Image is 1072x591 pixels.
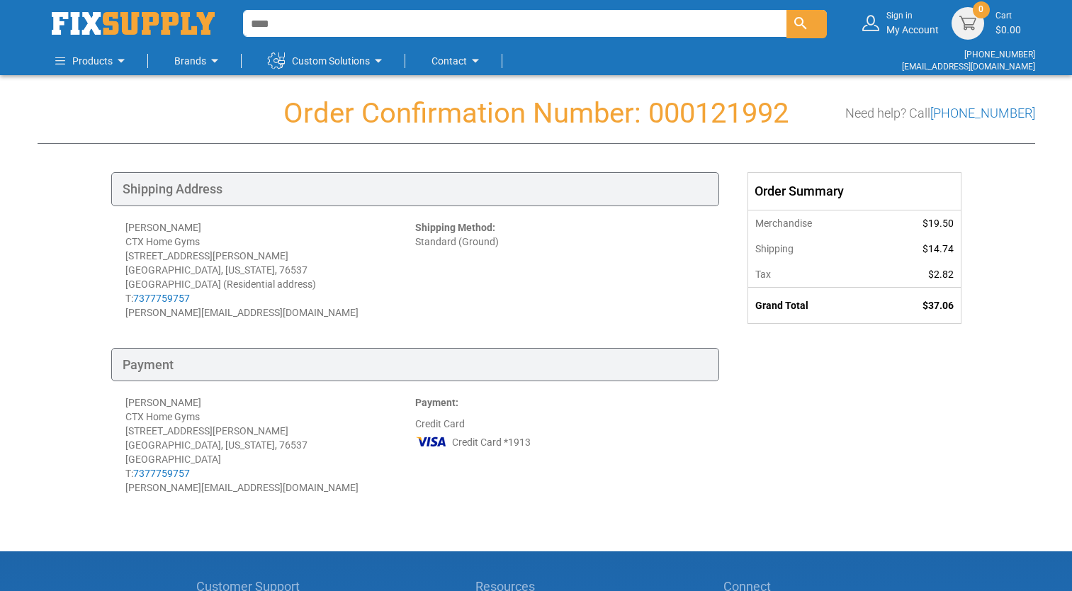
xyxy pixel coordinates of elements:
span: Credit Card *1913 [452,435,531,449]
th: Shipping [748,236,878,261]
img: VI [415,431,448,452]
div: [PERSON_NAME] CTX Home Gyms [STREET_ADDRESS][PERSON_NAME] [GEOGRAPHIC_DATA], [US_STATE], 76537 [G... [125,395,415,495]
h3: Need help? Call [845,106,1035,120]
img: Fix Industrial Supply [52,12,215,35]
th: Tax [748,261,878,288]
div: Credit Card [415,395,705,495]
a: 7377759757 [133,468,190,479]
div: [PERSON_NAME] CTX Home Gyms [STREET_ADDRESS][PERSON_NAME] [GEOGRAPHIC_DATA], [US_STATE], 76537 [G... [125,220,415,320]
div: Payment [111,348,719,382]
strong: Grand Total [755,300,808,311]
a: store logo [52,12,215,35]
a: [PHONE_NUMBER] [930,106,1035,120]
h1: Order Confirmation Number: 000121992 [38,98,1035,129]
span: $14.74 [923,243,954,254]
a: 7377759757 [133,293,190,304]
strong: Shipping Method: [415,222,495,233]
div: Order Summary [748,173,961,210]
span: $2.82 [928,269,954,280]
span: $0.00 [995,24,1021,35]
a: [EMAIL_ADDRESS][DOMAIN_NAME] [902,62,1035,72]
small: Cart [995,10,1021,22]
div: Shipping Address [111,172,719,206]
span: $37.06 [923,300,954,311]
div: Standard (Ground) [415,220,705,320]
span: $19.50 [923,218,954,229]
a: Brands [174,47,223,75]
div: My Account [886,10,939,36]
small: Sign in [886,10,939,22]
a: Products [55,47,130,75]
a: Contact [431,47,484,75]
a: Custom Solutions [268,47,387,75]
a: [PHONE_NUMBER] [964,50,1035,60]
strong: Payment: [415,397,458,408]
span: 0 [978,4,983,16]
th: Merchandise [748,210,878,236]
